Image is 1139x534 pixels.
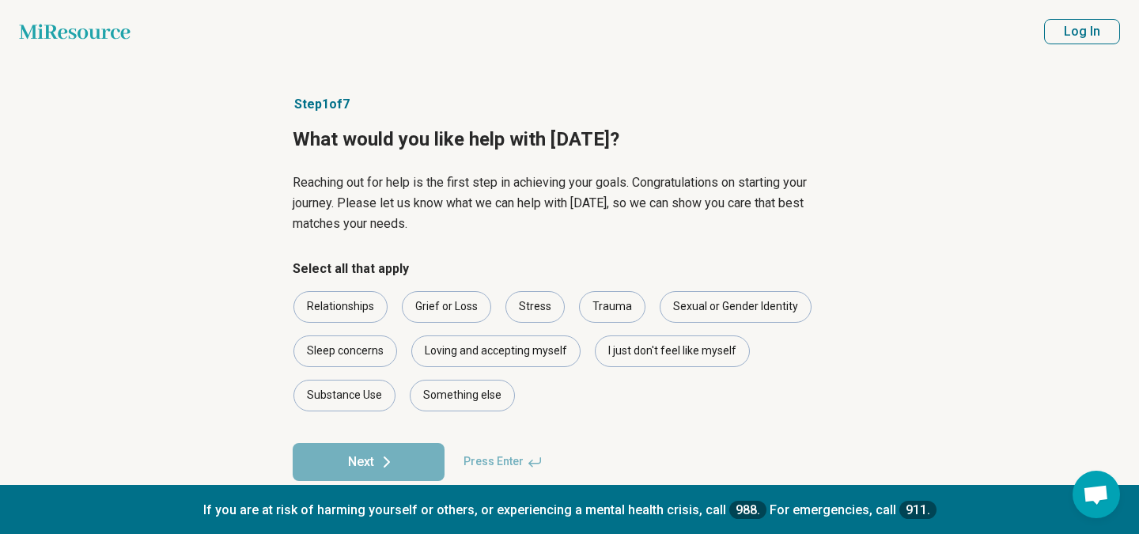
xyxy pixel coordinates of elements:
[293,443,445,481] button: Next
[729,500,766,518] a: 988.
[1044,19,1120,44] button: Log In
[293,335,397,367] div: Sleep concerns
[293,380,395,411] div: Substance Use
[16,500,1123,518] p: If you are at risk of harming yourself or others, or experiencing a mental health crisis, call Fo...
[899,500,937,518] a: 911.
[595,335,750,367] div: I just don't feel like myself
[293,172,846,234] p: Reaching out for help is the first step in achieving your goals. Congratulations on starting your...
[454,443,552,481] span: Press Enter
[293,291,388,323] div: Relationships
[1073,471,1120,518] a: Open chat
[505,291,565,323] div: Stress
[410,380,515,411] div: Something else
[293,127,846,153] h1: What would you like help with [DATE]?
[411,335,581,367] div: Loving and accepting myself
[293,95,846,114] p: Step 1 of 7
[402,291,491,323] div: Grief or Loss
[660,291,812,323] div: Sexual or Gender Identity
[293,259,409,278] legend: Select all that apply
[579,291,645,323] div: Trauma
